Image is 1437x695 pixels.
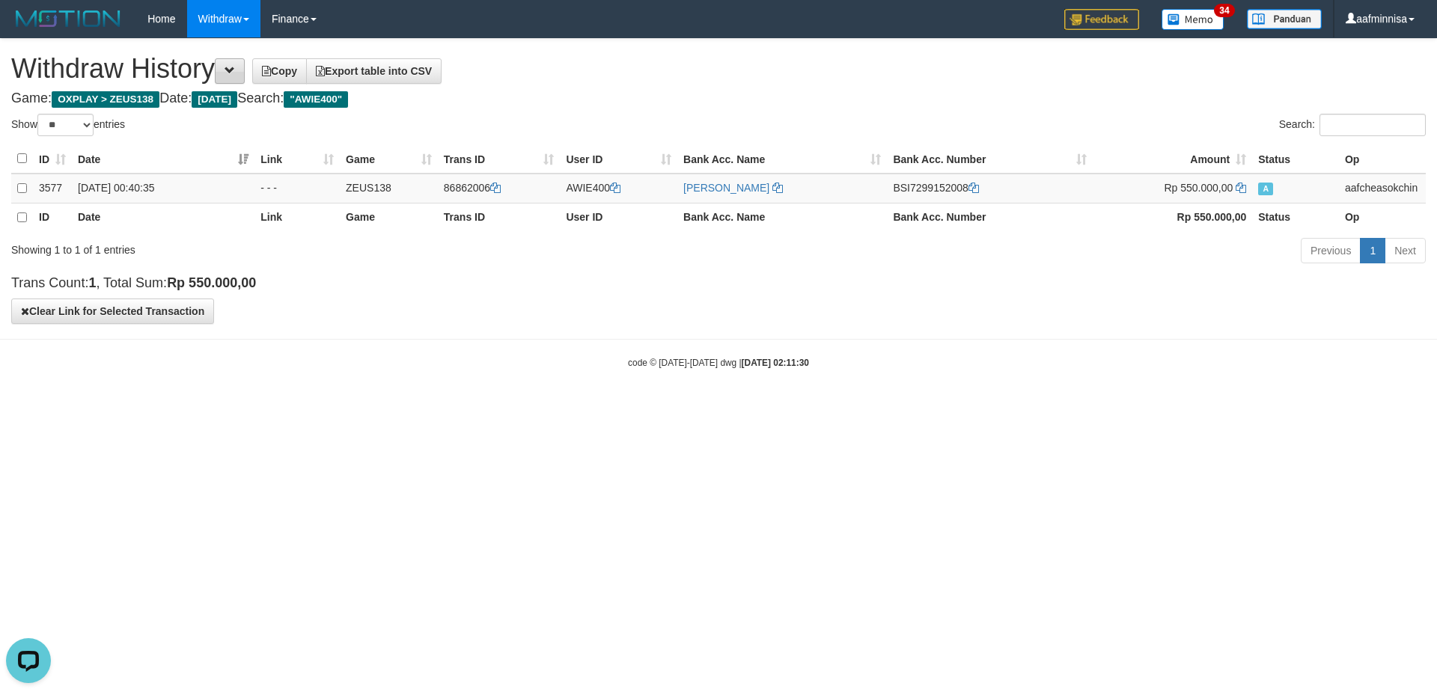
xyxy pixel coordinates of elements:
[167,275,256,290] strong: Rp 550.000,00
[33,203,72,232] th: ID
[306,58,442,84] a: Export table into CSV
[254,174,340,203] td: - - -
[887,203,1092,232] th: Bank Acc. Number
[340,174,438,203] td: ZEUS138
[1319,114,1426,136] input: Search:
[262,65,297,77] span: Copy
[677,203,887,232] th: Bank Acc. Name
[316,65,432,77] span: Export table into CSV
[284,91,348,108] span: "AWIE400"
[1339,144,1426,174] th: Op
[37,114,94,136] select: Showentries
[560,174,677,203] td: AWIE400
[1177,211,1247,223] strong: Rp 550.000,00
[628,358,809,368] small: code © [DATE]-[DATE] dwg |
[1252,144,1339,174] th: Status
[254,144,340,174] th: Link: activate to sort column ascending
[1064,9,1139,30] img: Feedback.jpg
[1279,114,1426,136] label: Search:
[1093,144,1252,174] th: Amount: activate to sort column ascending
[1339,174,1426,203] td: aafcheasokchin
[72,203,254,232] th: Date
[11,236,588,257] div: Showing 1 to 1 of 1 entries
[742,358,809,368] strong: [DATE] 02:11:30
[1258,183,1273,195] span: Approved - Marked by aafsolysreylen
[438,144,561,174] th: Trans ID: activate to sort column ascending
[72,174,254,203] td: [DATE] 00:40:35
[88,275,96,290] strong: 1
[33,174,72,203] td: 3577
[252,58,307,84] a: Copy
[11,7,125,30] img: MOTION_logo.png
[33,144,72,174] th: ID: activate to sort column ascending
[11,114,125,136] label: Show entries
[560,144,677,174] th: User ID: activate to sort column ascending
[72,144,254,174] th: Date: activate to sort column ascending
[1214,4,1234,17] span: 34
[192,91,237,108] span: [DATE]
[1252,203,1339,232] th: Status
[1339,203,1426,232] th: Op
[560,203,677,232] th: User ID
[1247,9,1322,29] img: panduan.png
[1385,238,1426,263] a: Next
[1301,238,1361,263] a: Previous
[887,174,1092,203] td: 7299152008
[6,6,51,51] button: Open LiveChat chat widget
[677,144,887,174] th: Bank Acc. Name: activate to sort column ascending
[11,298,214,324] button: Clear Link for Selected Transaction
[11,276,1426,291] h4: Trans Count: , Total Sum:
[438,203,561,232] th: Trans ID
[52,91,159,108] span: OXPLAY > ZEUS138
[438,174,561,203] td: 86862006
[893,182,910,194] span: BSI
[1162,9,1224,30] img: Button%20Memo.svg
[11,54,1426,84] h1: Withdraw History
[1360,238,1385,263] a: 1
[1164,182,1233,194] span: Rp 550.000,00
[340,144,438,174] th: Game: activate to sort column ascending
[254,203,340,232] th: Link
[11,91,1426,106] h4: Game: Date: Search:
[887,144,1092,174] th: Bank Acc. Number: activate to sort column ascending
[340,203,438,232] th: Game
[683,182,769,194] a: [PERSON_NAME]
